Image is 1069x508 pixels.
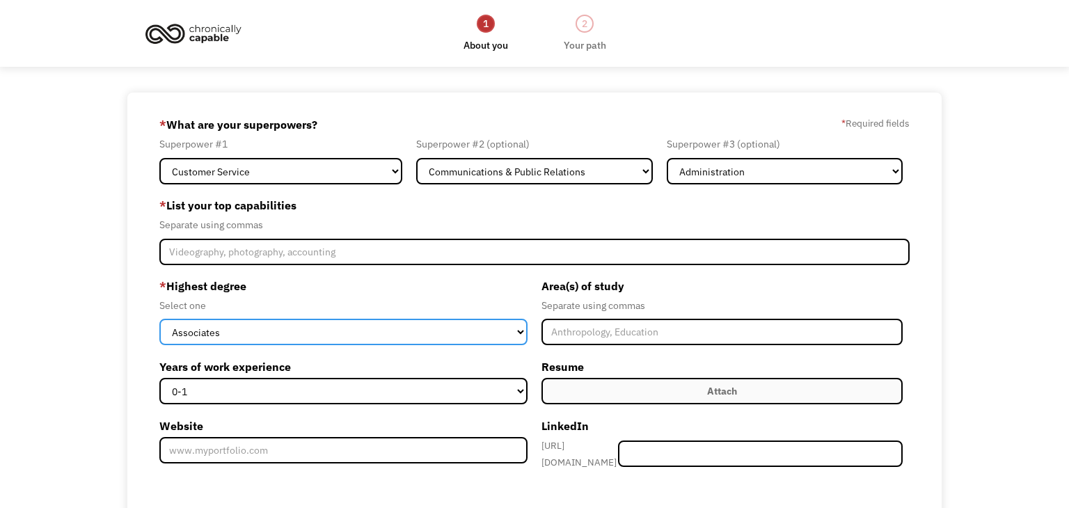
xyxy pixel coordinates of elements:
label: Required fields [841,115,910,132]
input: Anthropology, Education [541,319,903,345]
label: Attach [541,378,903,404]
label: Website [159,415,528,437]
div: Separate using commas [159,216,910,233]
div: 2 [576,15,594,33]
a: 1About you [464,13,508,54]
label: Years of work experience [159,356,528,378]
label: What are your superpowers? [159,113,317,136]
label: Highest degree [159,275,528,297]
label: Area(s) of study [541,275,903,297]
div: Superpower #1 [159,136,402,152]
div: Attach [707,383,737,399]
div: Separate using commas [541,297,903,314]
input: www.myportfolio.com [159,437,528,463]
input: Videography, photography, accounting [159,239,910,265]
img: Chronically Capable logo [141,18,246,49]
div: Select one [159,297,528,314]
label: Resume [541,356,903,378]
a: 2Your path [564,13,606,54]
div: 1 [477,15,495,33]
div: Superpower #3 (optional) [667,136,903,152]
label: List your top capabilities [159,194,910,216]
div: Superpower #2 (optional) [416,136,652,152]
div: About you [464,37,508,54]
label: LinkedIn [541,415,903,437]
div: [URL][DOMAIN_NAME] [541,437,618,470]
div: Your path [564,37,606,54]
